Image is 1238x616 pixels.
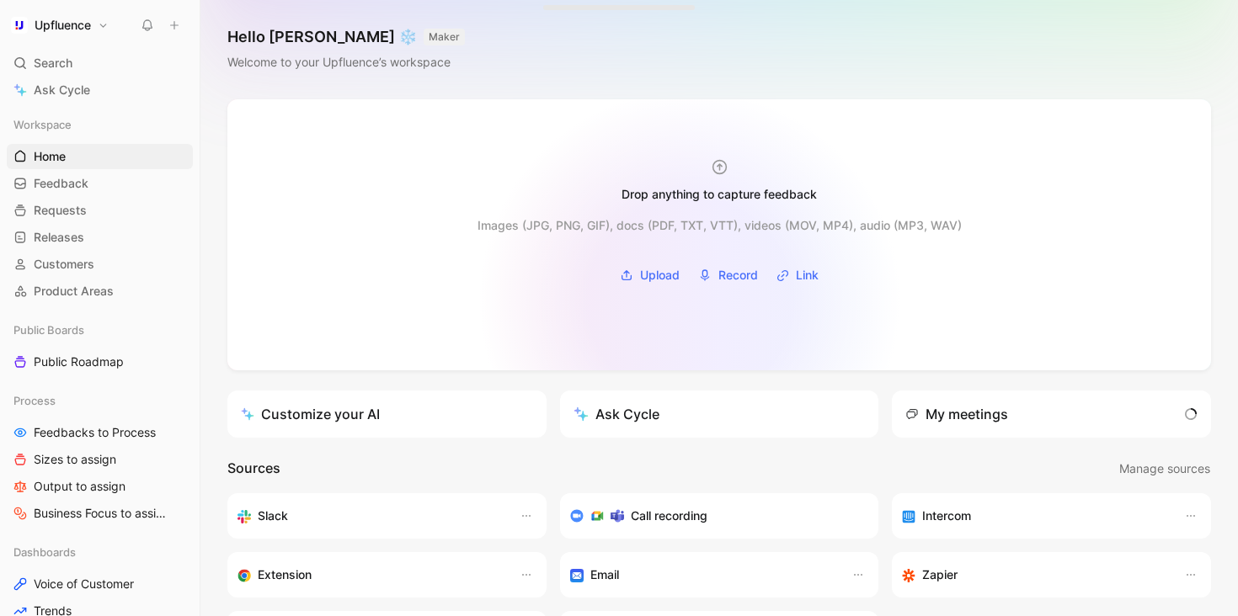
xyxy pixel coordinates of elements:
[7,447,193,472] a: Sizes to assign
[13,321,84,338] span: Public Boards
[922,565,958,585] h3: Zapier
[227,52,465,72] div: Welcome to your Upfluence’s workspace
[570,565,835,585] div: Forward emails to your feedback inbox
[7,539,193,565] div: Dashboards
[34,175,88,192] span: Feedback
[7,50,193,76] div: Search
[771,263,824,288] button: Link
[7,144,193,169] a: Home
[640,265,680,285] span: Upload
[34,478,125,495] span: Output to assign
[34,80,90,100] span: Ask Cycle
[34,505,169,522] span: Business Focus to assign
[227,390,547,438] a: Customize your AI
[34,451,116,468] span: Sizes to assign
[35,18,91,33] h1: Upfluence
[237,506,503,526] div: Sync your customers, send feedback and get updates in Slack
[590,565,619,585] h3: Email
[34,148,66,165] span: Home
[7,77,193,103] a: Ask Cycle
[241,404,380,424] div: Customize your AI
[237,565,503,585] div: Capture feedback from anywhere on the web
[614,263,686,288] button: Upload
[7,571,193,597] a: Voice of Customer
[258,506,288,526] h3: Slack
[902,565,1167,585] div: Capture feedback from thousands of sources with Zapier (survey results, recordings, sheets, etc).
[7,317,193,343] div: Public Boards
[34,424,156,441] span: Feedbacks to Process
[34,229,84,246] span: Releases
[7,171,193,196] a: Feedback
[424,29,465,45] button: MAKER
[227,27,465,47] h1: Hello [PERSON_NAME] ❄️
[7,317,193,374] div: Public BoardsPublic Roadmap
[34,353,124,370] span: Public Roadmap
[905,404,1008,424] div: My meetings
[7,225,193,250] a: Releases
[7,388,193,526] div: ProcessFeedbacks to ProcessSizes to assignOutput to assignBusiness Focus to assign
[34,202,87,219] span: Requests
[7,420,193,445] a: Feedbacks to Process
[7,252,193,277] a: Customers
[478,215,962,236] div: Images (JPG, PNG, GIF), docs (PDF, TXT, VTT), videos (MOV, MP4), audio (MP3, WAV)
[34,256,94,273] span: Customers
[7,349,193,374] a: Public Roadmap
[7,501,193,526] a: Business Focus to assign
[34,53,72,73] span: Search
[34,283,114,300] span: Product Areas
[631,506,707,526] h3: Call recording
[622,184,817,204] div: Drop anything to capture feedback
[13,544,76,560] span: Dashboards
[570,506,856,526] div: Record & transcribe meetings from Zoom, Meet & Teams.
[7,388,193,413] div: Process
[34,576,134,592] span: Voice of Customer
[574,404,659,424] div: Ask Cycle
[1119,459,1210,479] span: Manage sources
[692,263,764,288] button: Record
[227,458,280,480] h2: Sources
[7,474,193,499] a: Output to assign
[922,506,971,526] h3: Intercom
[7,198,193,223] a: Requests
[7,279,193,304] a: Product Areas
[13,116,72,133] span: Workspace
[796,265,819,285] span: Link
[7,13,113,37] button: UpfluenceUpfluence
[718,265,758,285] span: Record
[13,392,56,409] span: Process
[258,565,312,585] h3: Extension
[560,390,879,438] button: Ask Cycle
[7,112,193,137] div: Workspace
[11,17,28,34] img: Upfluence
[902,506,1167,526] div: Sync your customers, send feedback and get updates in Intercom
[1118,458,1211,480] button: Manage sources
